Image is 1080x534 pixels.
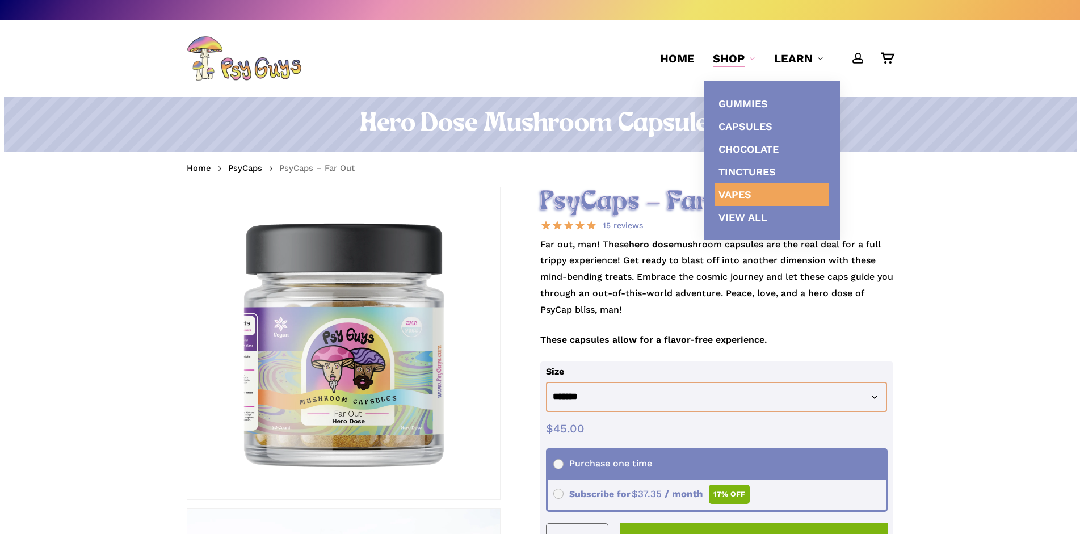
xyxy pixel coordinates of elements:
span: 37.35 [632,488,662,499]
span: Shop [713,52,745,65]
strong: These capsules allow for a flavor-free experience. [540,334,767,345]
span: Purchase one time [553,458,652,469]
span: Home [660,52,695,65]
a: Capsules [715,115,829,138]
strong: hero dose [629,239,674,250]
a: Chocolate [715,138,829,161]
h2: PsyCaps – Far Out [540,187,894,218]
span: $ [546,422,553,435]
a: Vapes [715,183,829,206]
span: / month [665,488,703,499]
a: View All [715,206,829,229]
a: Home [660,51,695,66]
span: View All [718,211,767,223]
a: Learn [774,51,824,66]
a: Tinctures [715,161,829,183]
span: Subscribe for [553,489,750,499]
a: Gummies [715,92,829,115]
span: Tinctures [718,166,776,178]
a: Shop [713,51,756,66]
a: Home [187,162,211,174]
span: PsyCaps – Far Out [279,163,355,173]
span: Capsules [718,120,772,132]
span: Vapes [718,188,751,200]
span: Chocolate [718,143,779,155]
h1: Hero Dose Mushroom Capsules [187,108,893,140]
span: Learn [774,52,813,65]
a: PsyCaps [228,162,262,174]
nav: Main Menu [651,20,893,97]
img: PsyGuys [187,36,301,81]
span: Gummies [718,98,768,110]
p: Far out, man! These mushroom capsules are the real deal for a full trippy experience! Get ready t... [540,237,894,332]
label: Size [546,366,564,377]
span: $ [632,488,638,499]
a: Cart [881,52,893,65]
bdi: 45.00 [546,422,585,435]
